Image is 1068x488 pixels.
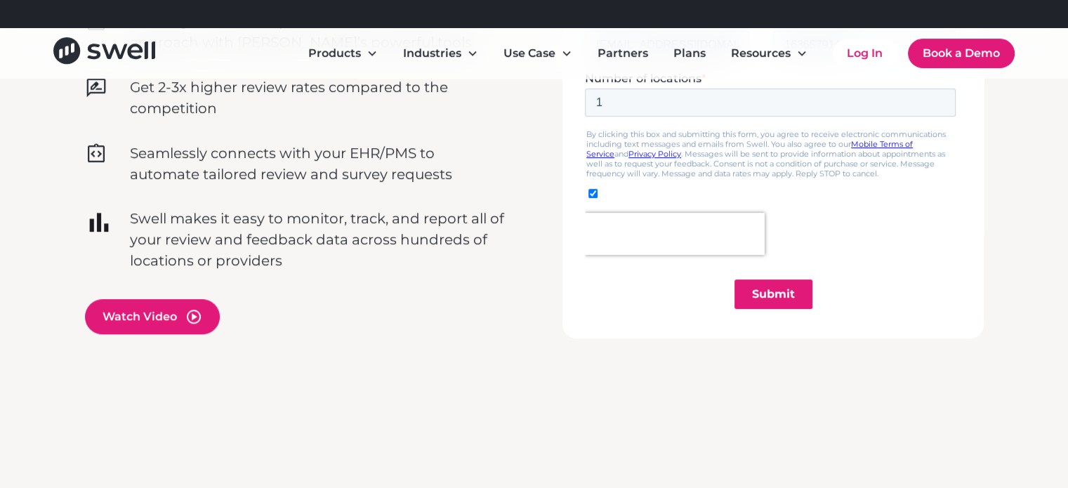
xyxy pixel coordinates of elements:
[586,39,659,67] a: Partners
[731,45,791,62] div: Resources
[297,39,389,67] div: Products
[53,37,155,69] a: home
[85,299,506,334] a: open lightbox
[403,45,461,62] div: Industries
[130,143,506,185] p: Seamlessly connects with your EHR/PMS to automate tailored review and survey requests
[130,77,506,119] p: Get 2-3x higher review rates compared to the competition
[492,39,584,67] div: Use Case
[130,208,506,271] p: Swell makes it easy to monitor, track, and report all of your review and feedback data across hun...
[392,39,489,67] div: Industries
[308,45,361,62] div: Products
[908,39,1015,68] a: Book a Demo
[833,39,897,67] a: Log In
[103,308,177,325] div: Watch Video
[662,39,717,67] a: Plans
[720,39,819,67] div: Resources
[503,45,555,62] div: Use Case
